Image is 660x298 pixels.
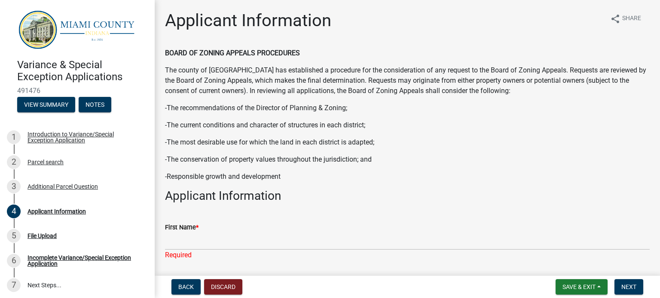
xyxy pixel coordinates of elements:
[17,102,75,108] wm-modal-confirm: Summary
[27,208,86,214] div: Applicant Information
[165,225,199,231] label: First Name
[7,130,21,144] div: 1
[79,102,111,108] wm-modal-confirm: Notes
[165,137,650,147] p: -The most desirable use for which the land in each district is adapted;
[165,103,650,113] p: -The recommendations of the Director of Planning & Zoning;
[603,10,648,27] button: shareShare
[17,9,141,50] img: Miami County, Indiana
[7,180,21,193] div: 3
[165,65,650,96] p: The county of [GEOGRAPHIC_DATA] has established a procedure for the consideration of any request ...
[7,155,21,169] div: 2
[27,159,64,165] div: Parcel search
[178,283,194,290] span: Back
[204,279,242,295] button: Discard
[27,184,98,190] div: Additional Parcel Question
[17,87,137,95] span: 491476
[556,279,608,295] button: Save & Exit
[7,254,21,268] div: 6
[562,283,596,290] span: Save & Exit
[27,255,141,267] div: Incomplete Variance/Special Exception Application
[165,172,650,182] p: -Responsible growth and development
[17,97,75,112] button: View Summary
[7,205,21,218] div: 4
[27,233,57,239] div: File Upload
[27,131,141,143] div: Introduction to Variance/Special Exception Application
[165,49,300,57] strong: BOARD OF ZONING APPEALS PROCEDURES
[7,229,21,243] div: 5
[621,283,636,290] span: Next
[165,10,331,31] h1: Applicant Information
[614,279,643,295] button: Next
[165,120,650,130] p: -The current conditions and character of structures in each district;
[165,189,650,203] h3: Applicant Information
[165,154,650,165] p: -The conservation of property values throughout the jurisdiction; and
[171,279,201,295] button: Back
[7,278,21,292] div: 7
[610,14,620,24] i: share
[165,250,650,260] div: Required
[622,14,641,24] span: Share
[79,97,111,112] button: Notes
[17,59,148,84] h4: Variance & Special Exception Applications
